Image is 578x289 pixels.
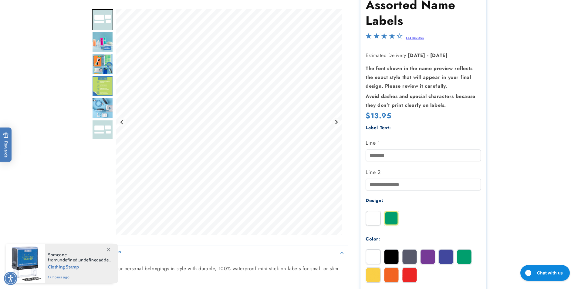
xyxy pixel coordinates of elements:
[332,118,340,126] button: Next slide
[92,53,113,75] img: Assorted Name Labels - Label Land
[366,51,481,60] p: Estimated Delivery:
[92,9,113,30] div: Go to slide 2
[366,250,380,264] img: White
[430,52,448,59] strong: [DATE]
[92,53,113,75] div: Go to slide 4
[402,250,417,264] img: Grey
[92,9,113,30] img: Assorted Name Labels - Label Land
[439,250,453,264] img: Blue
[3,132,9,157] span: Rewards
[366,110,391,121] span: $13.95
[95,264,345,282] p: Identify your personal belongings in style with durable, 100% waterproof mini stick on labels for...
[427,52,429,59] strong: -
[92,31,113,52] img: Assorted Name Labels - Label Land
[92,246,348,260] summary: Description
[366,93,475,109] strong: Avoid dashes and special characters because they don’t print clearly on labels.
[421,250,435,264] img: Purple
[366,211,380,226] img: Solid
[79,257,99,263] span: undefined
[406,35,424,40] a: 134 Reviews - open in a new tab
[517,263,572,283] iframe: Gorgias live chat messenger
[366,138,481,148] label: Line 1
[366,236,380,242] label: Color:
[118,118,126,126] button: Previous slide
[48,252,111,263] span: Someone from , added this product to their cart.
[92,76,113,97] img: Assorted Name Labels - Label Land
[57,257,77,263] span: undefined
[384,211,399,226] img: Border
[402,268,417,282] img: Red
[366,35,403,42] span: 4.2-star overall rating
[457,250,472,264] img: Green
[92,31,113,52] div: Go to slide 3
[5,240,77,259] iframe: Sign Up via Text for Offers
[384,268,399,282] img: Orange
[366,268,380,282] img: Yellow
[92,120,113,141] div: Go to slide 7
[4,272,17,285] div: Accessibility Menu
[48,263,111,270] span: Clothing Stamp
[366,65,473,89] strong: The font shown in the name preview reflects the exact style that will appear in your final design...
[92,76,113,97] div: Go to slide 5
[366,124,391,131] label: Label Text:
[366,197,383,204] label: Design:
[384,250,399,264] img: Black
[408,52,425,59] strong: [DATE]
[92,98,113,119] img: Assorted Name Labels - Label Land
[92,120,113,141] img: White Stick on labels
[48,274,111,280] span: 17 hours ago
[366,167,481,177] label: Line 2
[92,98,113,119] div: Go to slide 6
